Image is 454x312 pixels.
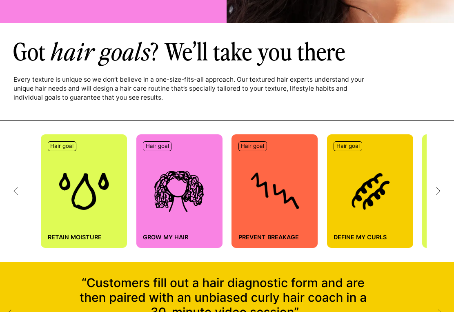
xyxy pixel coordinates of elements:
[336,143,360,149] p: Hair goal
[238,234,311,241] h4: Prevent breakage
[143,234,216,241] h4: Grow my hair
[146,143,169,149] p: Hair goal
[334,234,406,241] h4: Define my curls
[13,75,377,103] p: Every texture is unique so we don’t believe in a one-size-fits-all approach. Our textured hair ex...
[13,41,345,66] img: hair goal text
[48,234,120,241] h4: Retain moisture
[50,143,73,149] p: Hair goal
[241,143,264,149] p: Hair goal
